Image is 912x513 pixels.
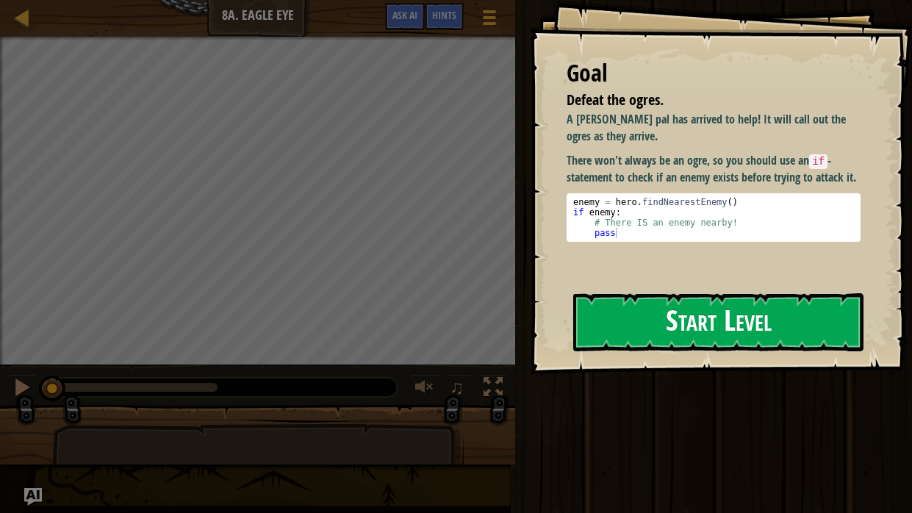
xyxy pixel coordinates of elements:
[385,3,425,30] button: Ask AI
[447,374,472,404] button: ♫
[548,90,857,111] li: Defeat the ogres.
[573,293,863,351] button: Start Level
[471,3,508,37] button: Show game menu
[432,8,456,22] span: Hints
[567,111,861,145] p: A [PERSON_NAME] pal has arrived to help! It will call out the ogres as they arrive.
[809,154,827,169] code: if
[24,488,42,506] button: Ask AI
[567,57,861,90] div: Goal
[450,376,464,398] span: ♫
[478,374,508,404] button: Toggle fullscreen
[392,8,417,22] span: Ask AI
[7,374,37,404] button: Ctrl + P: Pause
[567,152,861,186] p: There won't always be an ogre, so you should use an -statement to check if an enemy exists before...
[567,90,664,110] span: Defeat the ogres.
[410,374,439,404] button: Adjust volume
